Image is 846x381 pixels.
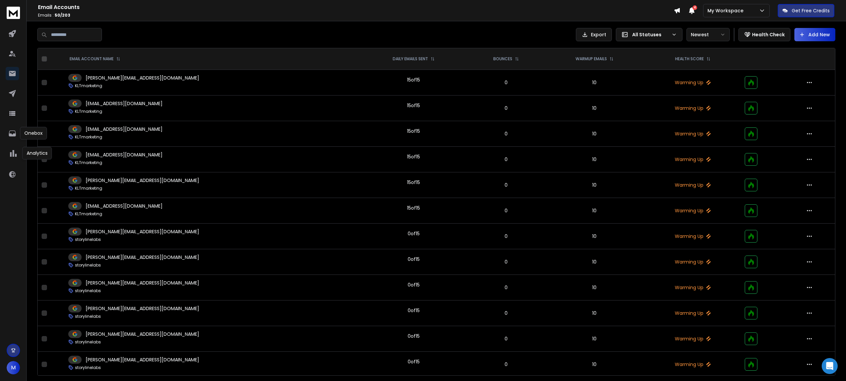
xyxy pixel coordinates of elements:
[75,134,102,140] p: KLTmarketing
[649,233,737,240] p: Warming Up
[675,56,704,62] p: HEALTH SCORE
[86,228,199,235] p: [PERSON_NAME][EMAIL_ADDRESS][DOMAIN_NAME]
[649,259,737,265] p: Warming Up
[822,358,838,374] div: Open Intercom Messenger
[472,156,540,163] p: 0
[38,3,674,11] h1: Email Accounts
[649,207,737,214] p: Warming Up
[544,172,645,198] td: 10
[407,205,420,211] div: 15 of 15
[75,109,102,114] p: KLTmarketing
[692,5,697,10] span: 4
[408,358,420,365] div: 0 of 15
[794,28,835,41] button: Add New
[55,12,70,18] span: 50 / 203
[408,256,420,263] div: 0 of 15
[70,56,120,62] div: EMAIL ACCOUNT NAME
[408,230,420,237] div: 0 of 15
[86,177,199,184] p: [PERSON_NAME][EMAIL_ADDRESS][DOMAIN_NAME]
[86,305,199,312] p: [PERSON_NAME][EMAIL_ADDRESS][DOMAIN_NAME]
[7,361,20,374] button: M
[86,331,199,337] p: [PERSON_NAME][EMAIL_ADDRESS][DOMAIN_NAME]
[393,56,428,62] p: DAILY EMAILS SENT
[75,237,101,242] p: storylinelabs
[407,102,420,109] div: 15 of 15
[649,361,737,368] p: Warming Up
[738,28,790,41] button: Health Check
[86,356,199,363] p: [PERSON_NAME][EMAIL_ADDRESS][DOMAIN_NAME]
[472,105,540,111] p: 0
[544,70,645,95] td: 10
[75,211,102,217] p: KLTmarketing
[75,314,101,319] p: storylinelabs
[544,249,645,275] td: 10
[407,128,420,134] div: 15 of 15
[778,4,834,17] button: Get Free Credits
[544,224,645,249] td: 10
[686,28,730,41] button: Newest
[493,56,512,62] p: BOUNCES
[707,7,746,14] p: My Workspace
[472,310,540,316] p: 0
[407,153,420,160] div: 15 of 15
[649,335,737,342] p: Warming Up
[472,361,540,368] p: 0
[544,121,645,147] td: 10
[86,203,163,209] p: [EMAIL_ADDRESS][DOMAIN_NAME]
[632,31,669,38] p: All Statuses
[472,259,540,265] p: 0
[792,7,830,14] p: Get Free Credits
[752,31,785,38] p: Health Check
[649,284,737,291] p: Warming Up
[472,79,540,86] p: 0
[86,280,199,286] p: [PERSON_NAME][EMAIL_ADDRESS][DOMAIN_NAME]
[576,56,607,62] p: WARMUP EMAILS
[408,282,420,288] div: 0 of 15
[472,207,540,214] p: 0
[75,263,101,268] p: storylinelabs
[649,105,737,111] p: Warming Up
[649,182,737,188] p: Warming Up
[86,126,163,132] p: [EMAIL_ADDRESS][DOMAIN_NAME]
[75,83,102,89] p: KLTmarketing
[544,352,645,377] td: 10
[649,130,737,137] p: Warming Up
[472,182,540,188] p: 0
[649,79,737,86] p: Warming Up
[649,156,737,163] p: Warming Up
[544,147,645,172] td: 10
[472,130,540,137] p: 0
[649,310,737,316] p: Warming Up
[75,339,101,345] p: storylinelabs
[86,254,199,261] p: [PERSON_NAME][EMAIL_ADDRESS][DOMAIN_NAME]
[75,160,102,165] p: KLTmarketing
[576,28,612,41] button: Export
[407,77,420,83] div: 15 of 15
[472,335,540,342] p: 0
[544,198,645,224] td: 10
[22,147,52,159] div: Analytics
[38,13,674,18] p: Emails :
[75,365,101,370] p: storylinelabs
[407,179,420,186] div: 15 of 15
[544,300,645,326] td: 10
[75,288,101,293] p: storylinelabs
[7,7,20,19] img: logo
[86,151,163,158] p: [EMAIL_ADDRESS][DOMAIN_NAME]
[472,233,540,240] p: 0
[408,307,420,314] div: 0 of 15
[75,186,102,191] p: KLTmarketing
[544,326,645,352] td: 10
[544,275,645,300] td: 10
[20,127,47,139] div: Onebox
[86,100,163,107] p: [EMAIL_ADDRESS][DOMAIN_NAME]
[408,333,420,339] div: 0 of 15
[472,284,540,291] p: 0
[86,75,199,81] p: [PERSON_NAME][EMAIL_ADDRESS][DOMAIN_NAME]
[544,95,645,121] td: 10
